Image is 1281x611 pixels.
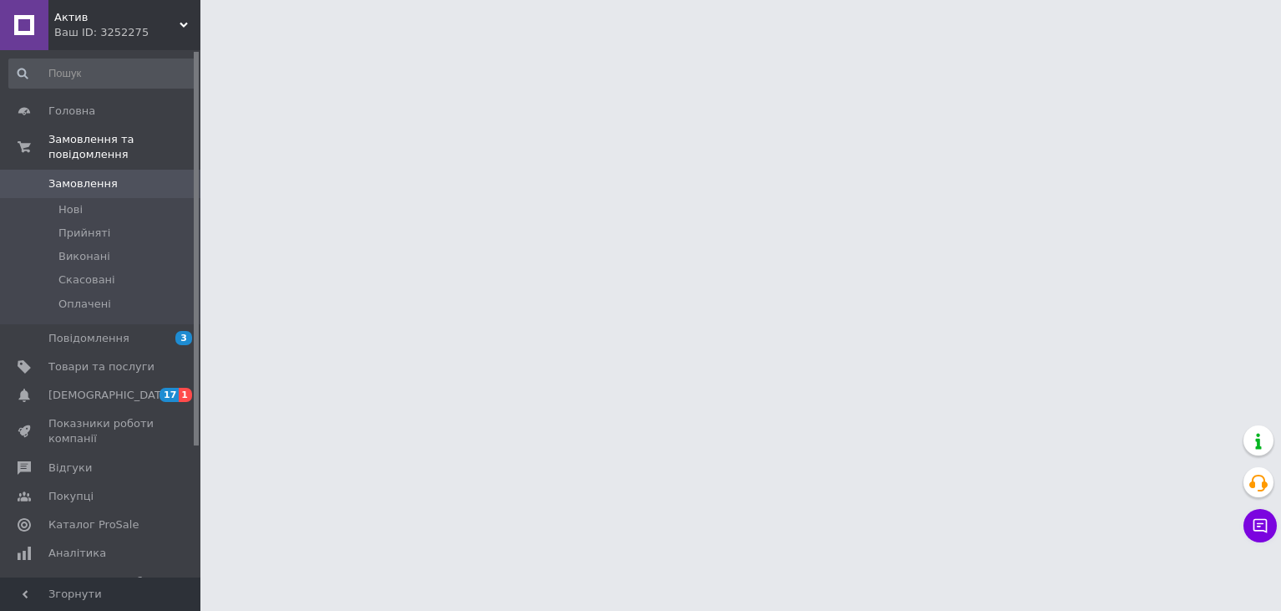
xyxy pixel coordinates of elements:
[48,489,94,504] span: Покупці
[58,202,83,217] span: Нові
[1243,509,1277,542] button: Чат з покупцем
[48,461,92,476] span: Відгуки
[48,517,139,532] span: Каталог ProSale
[179,388,192,402] span: 1
[48,388,172,403] span: [DEMOGRAPHIC_DATA]
[48,331,129,346] span: Повідомлення
[48,132,200,162] span: Замовлення та повідомлення
[58,272,115,288] span: Скасовані
[175,331,192,345] span: 3
[58,226,110,241] span: Прийняті
[48,359,154,374] span: Товари та послуги
[58,249,110,264] span: Виконані
[54,25,200,40] div: Ваш ID: 3252275
[48,176,118,191] span: Замовлення
[159,388,179,402] span: 17
[58,297,111,312] span: Оплачені
[48,546,106,561] span: Аналітика
[54,10,180,25] span: Актив
[48,416,154,446] span: Показники роботи компанії
[48,574,154,604] span: Інструменти веб-майстра та SEO
[48,104,95,119] span: Головна
[8,59,197,89] input: Пошук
